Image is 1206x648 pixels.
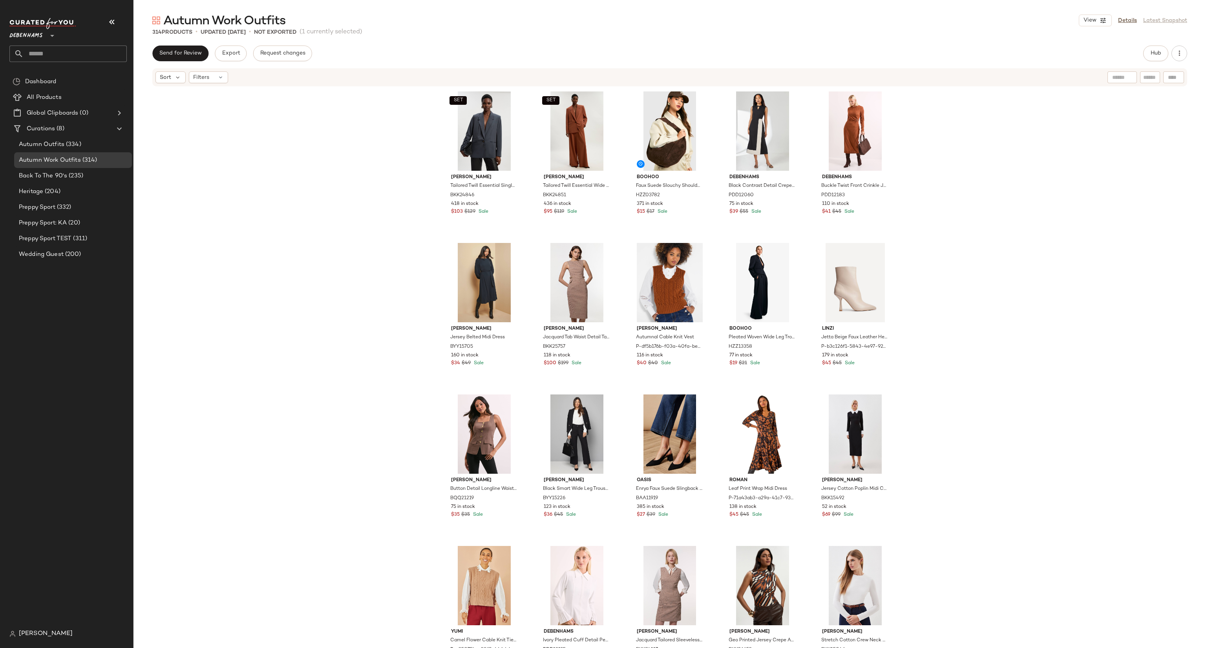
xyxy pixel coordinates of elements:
[554,511,563,518] span: $45
[464,208,475,215] span: $129
[445,394,524,474] img: bqq21219_mocha_xl
[453,98,463,103] span: SET
[450,486,517,493] span: Button Detail Longline Waistcoat
[843,361,855,366] span: Sale
[637,325,703,332] span: [PERSON_NAME]
[450,192,474,199] span: BKK24846
[636,334,694,341] span: Autumnal Cable Knit Vest
[843,209,854,214] span: Sale
[451,477,517,484] span: [PERSON_NAME]
[750,209,761,214] span: Sale
[451,174,517,181] span: [PERSON_NAME]
[822,352,848,359] span: 179 in stock
[554,208,564,215] span: $119
[729,628,796,635] span: [PERSON_NAME]
[565,512,576,517] span: Sale
[729,486,787,493] span: Leaf Print Wrap Midi Dress
[13,78,20,86] img: svg%3e
[43,187,60,196] span: (204)
[832,208,841,215] span: $45
[253,46,312,61] button: Request changes
[1118,16,1137,25] a: Details
[749,361,760,366] span: Sale
[729,343,752,350] span: HZZ13358
[160,73,171,82] span: Sort
[821,343,888,350] span: P-b3c126f1-5843-4e97-9241-b22f44b750ea
[451,325,517,332] span: [PERSON_NAME]
[64,140,81,149] span: (334)
[543,343,565,350] span: BKK25757
[71,234,87,243] span: (311)
[537,243,616,322] img: bkk25757_camel_xl
[544,511,552,518] span: $36
[9,27,43,41] span: Debenhams
[254,28,296,37] p: Not Exported
[451,360,460,367] span: $34
[215,46,247,61] button: Export
[451,201,479,208] span: 418 in stock
[163,13,285,29] span: Autumn Work Outfits
[543,192,566,199] span: BKK24851
[544,477,610,484] span: [PERSON_NAME]
[723,91,802,171] img: pdd12060_black_xl
[630,546,709,625] img: bkk24117_camel_xl
[19,234,71,243] span: Preppy Sport TEST
[544,208,552,215] span: $95
[450,96,467,105] button: SET
[450,495,474,502] span: BQQ21219
[152,28,192,37] div: Products
[544,174,610,181] span: [PERSON_NAME]
[648,360,658,367] span: $40
[546,98,556,103] span: SET
[19,187,43,196] span: Heritage
[544,201,571,208] span: 436 in stock
[816,394,895,474] img: bkk15492_mono_xl
[451,352,479,359] span: 160 in stock
[445,91,524,171] img: bkk24846_grey_xl
[821,495,844,502] span: BKK15492
[451,628,517,635] span: Yumi
[723,394,802,474] img: m5063566021686_tan_xl
[636,637,702,644] span: Jacquard Tailored Sleeveless Mini Dress
[729,495,795,502] span: P-71a43ab3-a29a-41c7-93e3-29f1054ba401
[300,27,362,37] span: (1 currently selected)
[842,512,853,517] span: Sale
[647,208,654,215] span: $17
[729,325,796,332] span: boohoo
[9,18,76,29] img: cfy_white_logo.C9jOOHJF.svg
[27,109,78,118] span: Global Clipboards
[636,343,702,350] span: P-df5b176b-f03a-40fa-be49-5c1b81633784
[656,209,667,214] span: Sale
[55,203,71,212] span: (332)
[221,50,240,57] span: Export
[637,511,645,518] span: $27
[729,477,796,484] span: Roman
[816,546,895,625] img: bkk15046_white_xl
[67,172,83,181] span: (235)
[27,124,55,133] span: Curations
[630,91,709,171] img: hzz03782_chocolate_xl
[471,512,483,517] span: Sale
[451,208,463,215] span: $103
[159,50,202,57] span: Send for Review
[19,250,64,259] span: Wedding Guest
[739,360,747,367] span: $21
[461,511,470,518] span: $35
[729,360,737,367] span: $19
[260,50,305,57] span: Request changes
[729,637,795,644] span: Geo Printed Jersey Crepe Asymmetrical Neck Detail Top
[723,546,802,625] img: bkk26653_rust_xl
[637,628,703,635] span: [PERSON_NAME]
[201,28,246,37] p: updated [DATE]
[1150,50,1161,57] span: Hub
[729,352,753,359] span: 77 in stock
[558,360,568,367] span: $199
[81,156,97,165] span: (314)
[822,208,831,215] span: $41
[637,504,664,511] span: 385 in stock
[19,140,64,149] span: Autumn Outfits
[630,243,709,322] img: m5059953317241_burnt%20orange_xl
[723,243,802,322] img: hzz13358_navy_xl
[19,156,81,165] span: Autumn Work Outfits
[729,201,753,208] span: 75 in stock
